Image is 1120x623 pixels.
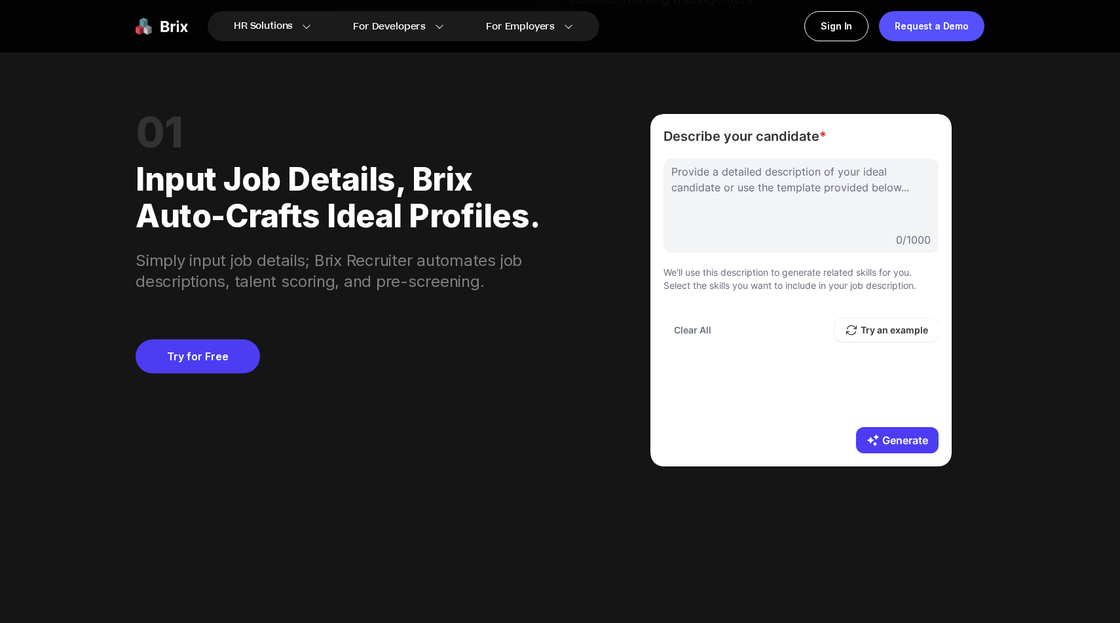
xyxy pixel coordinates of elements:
[663,127,939,145] span: Describe your candidate
[856,427,939,453] button: Generate
[136,235,551,292] div: Simply input job details; Brix Recruiter automates job descriptions, talent scoring, and pre-scre...
[663,318,722,342] button: Clear All
[879,11,984,41] a: Request a Demo
[896,232,931,248] span: 0 / 1000
[353,20,426,33] span: For Developers
[136,114,551,151] div: 01
[663,159,939,200] div: Provide a detailed description of your ideal candidate or use the template provided below...
[663,266,939,292] p: We’ll use this description to generate related skills for you. Select the skills you want to incl...
[486,20,555,33] span: For Employers
[804,11,868,41] a: Sign In
[234,16,293,37] span: HR Solutions
[834,318,939,342] button: Try an example
[136,151,551,235] div: Input job details, Brix auto-crafts ideal profiles.
[136,339,260,373] a: Try for Free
